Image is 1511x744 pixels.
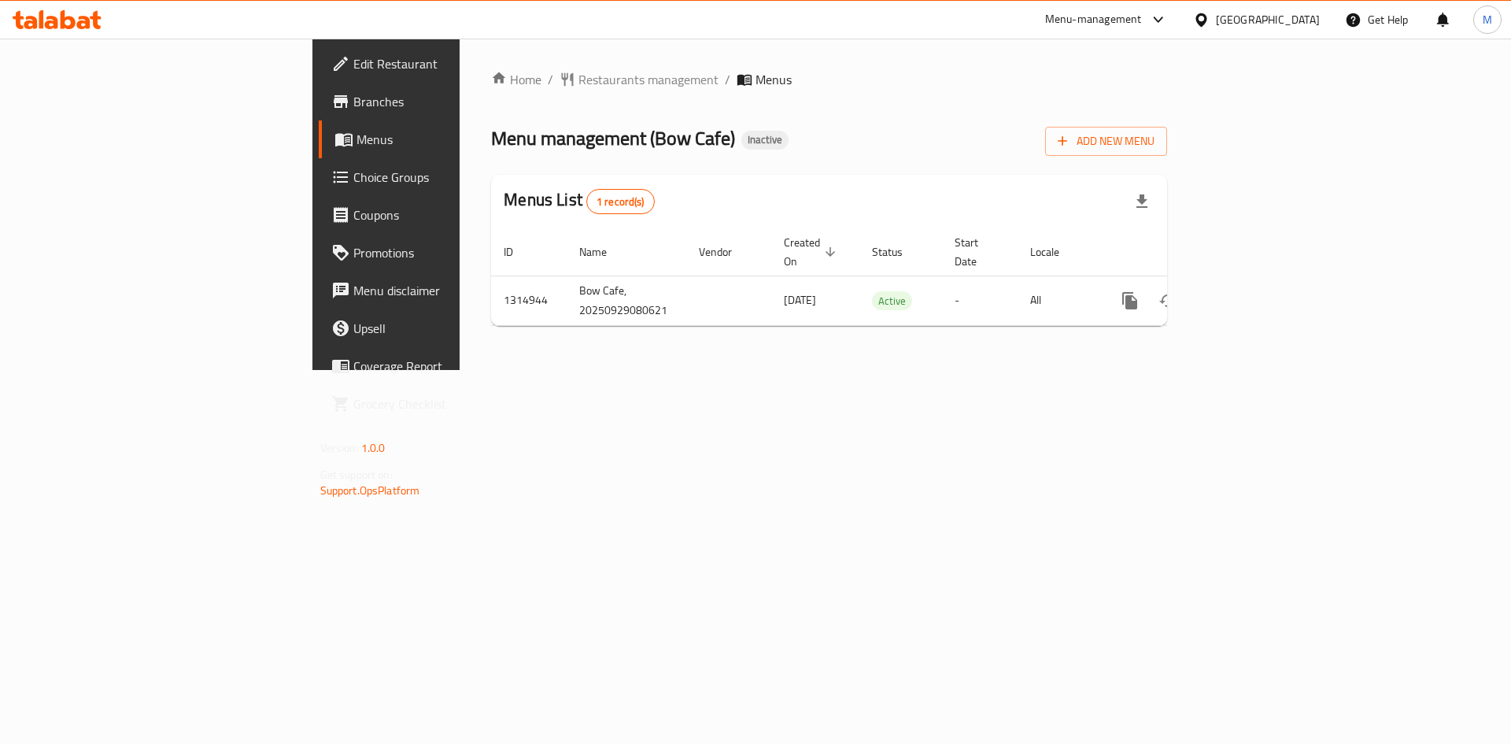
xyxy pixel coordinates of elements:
[319,347,565,385] a: Coverage Report
[319,196,565,234] a: Coupons
[357,130,552,149] span: Menus
[491,228,1275,326] table: enhanced table
[741,133,789,146] span: Inactive
[560,70,719,89] a: Restaurants management
[955,233,999,271] span: Start Date
[353,357,552,376] span: Coverage Report
[784,233,840,271] span: Created On
[1030,242,1080,261] span: Locale
[1216,11,1320,28] div: [GEOGRAPHIC_DATA]
[361,438,386,458] span: 1.0.0
[353,319,552,338] span: Upsell
[353,281,552,300] span: Menu disclaimer
[353,92,552,111] span: Branches
[319,158,565,196] a: Choice Groups
[579,242,627,261] span: Name
[586,189,655,214] div: Total records count
[699,242,752,261] span: Vendor
[1045,10,1142,29] div: Menu-management
[1149,282,1187,320] button: Change Status
[1099,228,1275,276] th: Actions
[1058,131,1154,151] span: Add New Menu
[784,290,816,310] span: [DATE]
[587,194,654,209] span: 1 record(s)
[755,70,792,89] span: Menus
[319,120,565,158] a: Menus
[320,438,359,458] span: Version:
[319,83,565,120] a: Branches
[872,242,923,261] span: Status
[578,70,719,89] span: Restaurants management
[491,70,1167,89] nav: breadcrumb
[319,272,565,309] a: Menu disclaimer
[872,291,912,310] div: Active
[1111,282,1149,320] button: more
[1123,183,1161,220] div: Export file
[872,292,912,310] span: Active
[353,205,552,224] span: Coupons
[320,480,420,501] a: Support.OpsPlatform
[319,309,565,347] a: Upsell
[1018,276,1099,325] td: All
[491,120,735,156] span: Menu management ( Bow Cafe )
[1483,11,1492,28] span: M
[319,385,565,423] a: Grocery Checklist
[504,242,534,261] span: ID
[353,168,552,187] span: Choice Groups
[504,188,654,214] h2: Menus List
[741,131,789,150] div: Inactive
[1045,127,1167,156] button: Add New Menu
[567,276,686,325] td: Bow Cafe, 20250929080621
[353,394,552,413] span: Grocery Checklist
[353,243,552,262] span: Promotions
[353,54,552,73] span: Edit Restaurant
[725,70,730,89] li: /
[319,234,565,272] a: Promotions
[320,465,393,485] span: Get support on:
[319,45,565,83] a: Edit Restaurant
[942,276,1018,325] td: -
